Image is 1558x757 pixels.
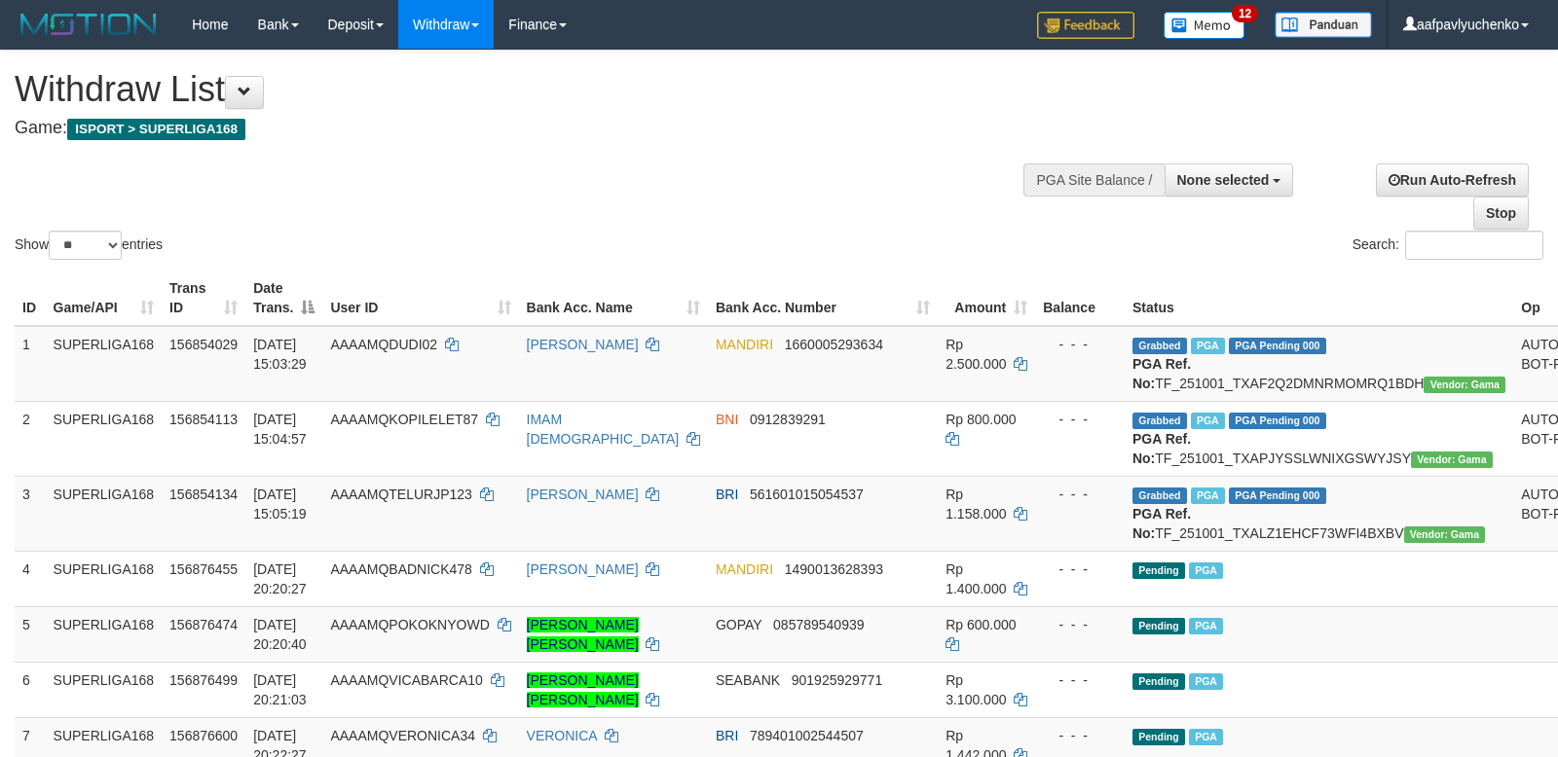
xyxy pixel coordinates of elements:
[253,617,307,652] span: [DATE] 20:20:40
[527,617,639,652] a: [PERSON_NAME] [PERSON_NAME]
[253,561,307,596] span: [DATE] 20:20:27
[1164,12,1245,39] img: Button%20Memo.svg
[1125,270,1513,326] th: Status
[716,672,780,688] span: SEABANK
[330,672,482,688] span: AAAAMQVICABARCA10
[1411,451,1493,468] span: Vendor URL: https://trx31.1velocity.biz
[15,476,46,551] td: 3
[1132,431,1191,466] b: PGA Ref. No:
[785,561,883,577] span: Copy 1490013628393 to clipboard
[1132,487,1187,504] span: Grabbed
[750,487,864,502] span: Copy 561601015054537 to clipboard
[15,70,1020,109] h1: Withdraw List
[750,412,826,427] span: Copy 0912839291 to clipboard
[716,412,738,427] span: BNI
[1125,401,1513,476] td: TF_251001_TXAPJYSSLWNIXGSWYJSY
[169,412,238,427] span: 156854113
[1275,12,1372,38] img: panduan.png
[527,412,680,447] a: IMAM [DEMOGRAPHIC_DATA]
[1035,270,1125,326] th: Balance
[946,617,1016,632] span: Rp 600.000
[1177,172,1270,188] span: None selected
[1229,338,1326,354] span: PGA Pending
[1043,670,1117,690] div: - - -
[1132,562,1185,579] span: Pending
[1424,377,1505,393] span: Vendor URL: https://trx31.1velocity.biz
[946,487,1006,522] span: Rp 1.158.000
[15,270,46,326] th: ID
[330,487,472,502] span: AAAAMQTELURJP123
[253,487,307,522] span: [DATE] 15:05:19
[322,270,518,326] th: User ID: activate to sort column ascending
[169,672,238,688] span: 156876499
[253,337,307,372] span: [DATE] 15:03:29
[1189,673,1223,690] span: Marked by aafsengchandara
[15,401,46,476] td: 2
[1125,476,1513,551] td: TF_251001_TXALZ1EHCF73WFI4BXBV
[1353,231,1543,260] label: Search:
[15,10,163,39] img: MOTION_logo.png
[46,401,163,476] td: SUPERLIGA168
[1023,163,1164,197] div: PGA Site Balance /
[1189,618,1223,634] span: Marked by aafchhiseyha
[1189,562,1223,579] span: Marked by aafsoycanthlai
[1132,673,1185,690] span: Pending
[46,476,163,551] td: SUPERLIGA168
[527,337,639,352] a: [PERSON_NAME]
[67,119,245,140] span: ISPORT > SUPERLIGA168
[938,270,1035,326] th: Amount: activate to sort column ascending
[1132,338,1187,354] span: Grabbed
[946,561,1006,596] span: Rp 1.400.000
[1043,410,1117,429] div: - - -
[1043,335,1117,354] div: - - -
[1125,326,1513,402] td: TF_251001_TXAF2Q2DMNRMOMRQ1BDH
[716,487,738,502] span: BRI
[1132,356,1191,391] b: PGA Ref. No:
[946,412,1016,427] span: Rp 800.000
[169,561,238,577] span: 156876455
[330,412,478,427] span: AAAAMQKOPILELET87
[15,551,46,606] td: 4
[716,561,773,577] span: MANDIRI
[716,337,773,352] span: MANDIRI
[708,270,938,326] th: Bank Acc. Number: activate to sort column ascending
[1132,618,1185,634] span: Pending
[330,561,472,577] span: AAAAMQBADNICK478
[46,606,163,662] td: SUPERLIGA168
[1132,413,1187,429] span: Grabbed
[15,231,163,260] label: Show entries
[773,617,864,632] span: Copy 085789540939 to clipboard
[46,270,163,326] th: Game/API: activate to sort column ascending
[169,337,238,352] span: 156854029
[1037,12,1134,39] img: Feedback.jpg
[716,617,761,632] span: GOPAY
[792,672,882,688] span: Copy 901925929771 to clipboard
[15,119,1020,138] h4: Game:
[1473,197,1529,230] a: Stop
[946,672,1006,707] span: Rp 3.100.000
[15,662,46,717] td: 6
[46,662,163,717] td: SUPERLIGA168
[253,412,307,447] span: [DATE] 15:04:57
[46,551,163,606] td: SUPERLIGA168
[169,617,238,632] span: 156876474
[1191,338,1225,354] span: Marked by aafsoycanthlai
[716,728,738,743] span: BRI
[1043,485,1117,504] div: - - -
[785,337,883,352] span: Copy 1660005293634 to clipboard
[1191,487,1225,504] span: Marked by aafsengchandara
[527,728,597,743] a: VERONICA
[1376,163,1529,197] a: Run Auto-Refresh
[1043,615,1117,634] div: - - -
[169,728,238,743] span: 156876600
[527,487,639,502] a: [PERSON_NAME]
[15,326,46,402] td: 1
[1229,413,1326,429] span: PGA Pending
[1043,726,1117,745] div: - - -
[49,231,122,260] select: Showentries
[527,561,639,577] a: [PERSON_NAME]
[1404,526,1486,543] span: Vendor URL: https://trx31.1velocity.biz
[1405,231,1543,260] input: Search:
[15,606,46,662] td: 5
[1132,506,1191,541] b: PGA Ref. No:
